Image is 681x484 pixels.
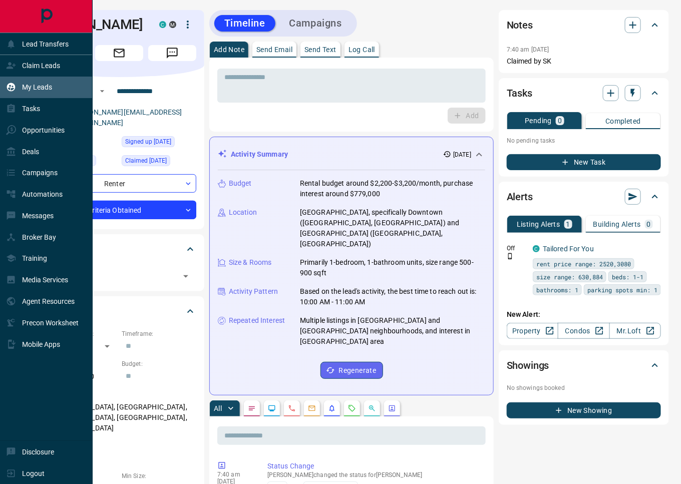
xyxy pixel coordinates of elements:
[507,46,549,53] p: 7:40 am [DATE]
[388,404,396,412] svg: Agent Actions
[587,285,657,295] span: parking spots min: 1
[300,207,485,249] p: [GEOGRAPHIC_DATA], specifically Downtown ([GEOGRAPHIC_DATA], [GEOGRAPHIC_DATA]) and [GEOGRAPHIC_D...
[507,402,661,418] button: New Showing
[218,145,485,164] div: Activity Summary[DATE]
[279,15,352,32] button: Campaigns
[229,257,272,268] p: Size & Rooms
[566,221,570,228] p: 1
[231,149,288,160] p: Activity Summary
[507,185,661,209] div: Alerts
[308,404,316,412] svg: Emails
[122,359,196,368] p: Budget:
[267,461,482,471] p: Status Change
[125,137,171,147] span: Signed up [DATE]
[229,286,278,297] p: Activity Pattern
[320,362,383,379] button: Regenerate
[558,117,562,124] p: 0
[217,471,252,478] p: 7:40 am
[42,237,196,261] div: Tags
[42,17,144,33] h1: [PERSON_NAME]
[288,404,296,412] svg: Calls
[507,383,661,392] p: No showings booked
[300,257,485,278] p: Primarily 1-bedroom, 1-bathroom units, size range 500-900 sqft
[507,244,527,253] p: Off
[229,178,252,189] p: Budget
[536,259,631,269] span: rent price range: 2520,3080
[507,309,661,320] p: New Alert:
[507,56,661,67] p: Claimed by SK
[609,323,661,339] a: Mr.Loft
[179,269,193,283] button: Open
[42,399,196,436] p: [GEOGRAPHIC_DATA], [GEOGRAPHIC_DATA], [GEOGRAPHIC_DATA], [GEOGRAPHIC_DATA], [GEOGRAPHIC_DATA]
[507,253,514,260] svg: Push Notification Only
[42,299,196,323] div: Criteria
[507,353,661,377] div: Showings
[169,21,176,28] div: mrloft.ca
[612,272,643,282] span: beds: 1-1
[42,201,196,219] div: Criteria Obtained
[605,118,641,125] p: Completed
[214,15,275,32] button: Timeline
[533,245,540,252] div: condos.ca
[348,404,356,412] svg: Requests
[543,245,594,253] a: Tailored For You
[300,178,485,199] p: Rental budget around $2,200-$3,200/month, purchase interest around $779,000
[507,189,533,205] h2: Alerts
[507,85,532,101] h2: Tasks
[453,150,471,159] p: [DATE]
[349,46,375,53] p: Log Call
[558,323,609,339] a: Condos
[214,46,244,53] p: Add Note
[122,155,196,169] div: Fri Oct 10 2025
[300,286,485,307] p: Based on the lead's activity, the best time to reach out is: 10:00 AM - 11:00 AM
[148,45,196,61] span: Message
[42,174,196,193] div: Renter
[507,81,661,105] div: Tasks
[125,156,167,166] span: Claimed [DATE]
[507,154,661,170] button: New Task
[256,46,292,53] p: Send Email
[328,404,336,412] svg: Listing Alerts
[267,471,482,478] p: [PERSON_NAME] changed the status for [PERSON_NAME]
[122,329,196,338] p: Timeframe:
[69,108,182,127] a: [PERSON_NAME][EMAIL_ADDRESS][DOMAIN_NAME]
[507,357,549,373] h2: Showings
[507,323,558,339] a: Property
[159,21,166,28] div: condos.ca
[304,46,336,53] p: Send Text
[593,221,641,228] p: Building Alerts
[122,136,196,150] div: Mon Jun 09 2025
[268,404,276,412] svg: Lead Browsing Activity
[368,404,376,412] svg: Opportunities
[248,404,256,412] svg: Notes
[229,207,257,218] p: Location
[42,441,196,450] p: Motivation:
[96,85,108,97] button: Open
[214,405,222,412] p: All
[536,285,578,295] span: bathrooms: 1
[42,390,196,399] p: Areas Searched:
[95,45,143,61] span: Email
[122,471,196,480] p: Min Size:
[300,315,485,347] p: Multiple listings in [GEOGRAPHIC_DATA] and [GEOGRAPHIC_DATA] neighbourhoods, and interest in [GEO...
[229,315,285,326] p: Repeated Interest
[507,133,661,148] p: No pending tasks
[647,221,651,228] p: 0
[517,221,560,228] p: Listing Alerts
[536,272,603,282] span: size range: 630,884
[507,17,533,33] h2: Notes
[507,13,661,37] div: Notes
[525,117,552,124] p: Pending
